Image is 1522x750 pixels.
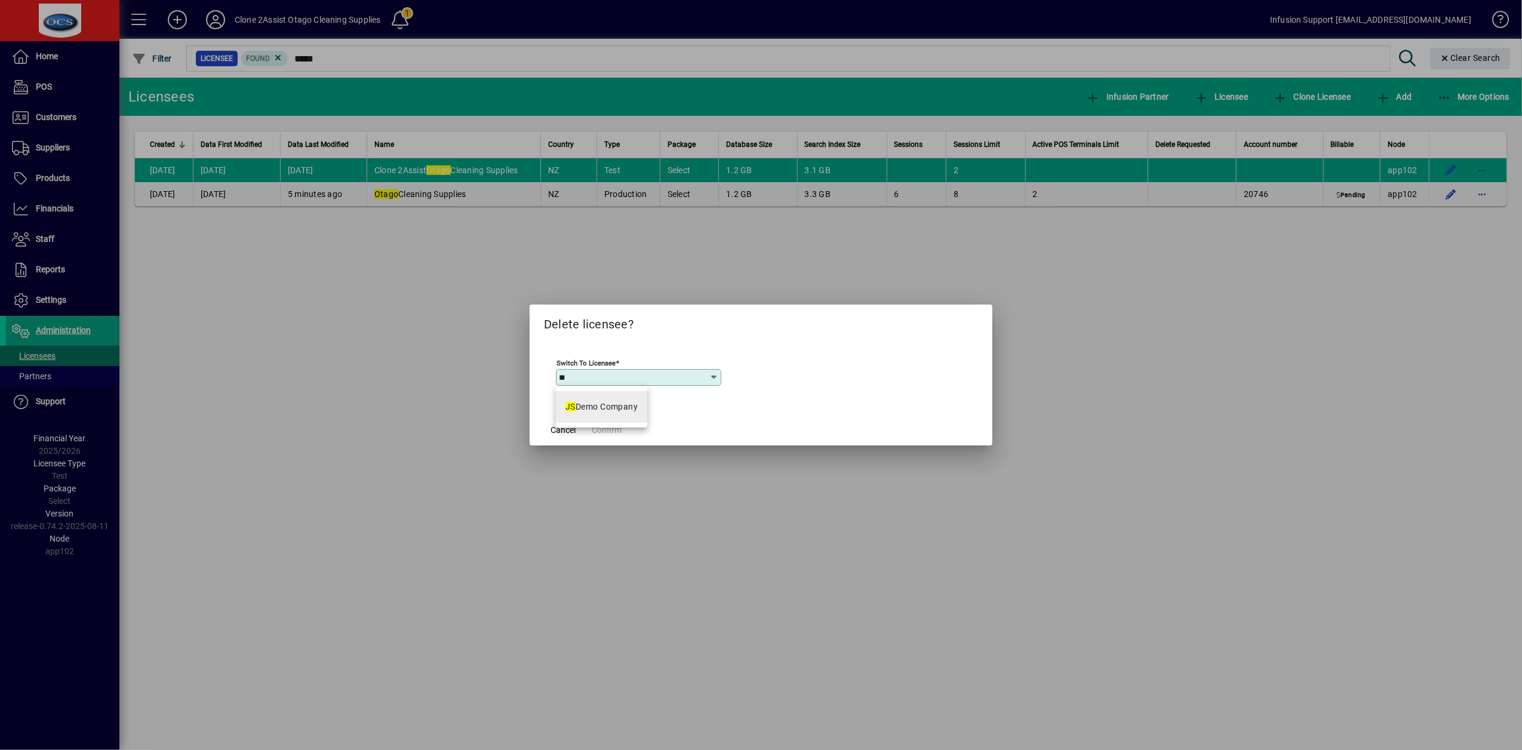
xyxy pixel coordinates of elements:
em: JS [565,402,576,411]
mat-option: JS Demo Company [556,391,647,423]
h2: Delete licensee? [530,305,992,339]
mat-label: Switch to licensee [556,359,616,367]
button: Cancel [544,419,582,441]
span: Cancel [551,424,576,437]
div: Demo Company [565,401,638,413]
